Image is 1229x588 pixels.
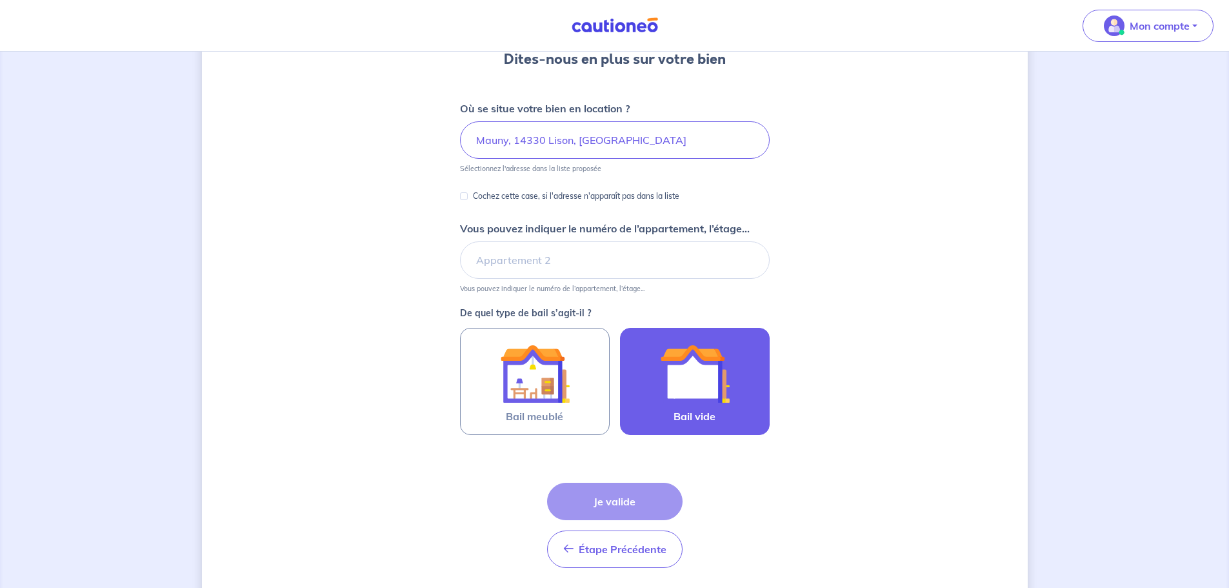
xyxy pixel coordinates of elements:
[504,49,726,70] h3: Dites-nous en plus sur votre bien
[460,309,770,318] p: De quel type de bail s’agit-il ?
[500,339,570,409] img: illu_furnished_lease.svg
[473,188,679,204] p: Cochez cette case, si l'adresse n'apparaît pas dans la liste
[460,101,630,116] p: Où se situe votre bien en location ?
[566,17,663,34] img: Cautioneo
[460,164,601,173] p: Sélectionnez l'adresse dans la liste proposée
[1083,10,1214,42] button: illu_account_valid_menu.svgMon compte
[674,409,715,424] span: Bail vide
[460,241,770,279] input: Appartement 2
[547,531,683,568] button: Étape Précédente
[460,221,750,236] p: Vous pouvez indiquer le numéro de l’appartement, l’étage...
[1104,15,1124,36] img: illu_account_valid_menu.svg
[660,339,730,409] img: illu_empty_lease.svg
[579,543,666,556] span: Étape Précédente
[460,284,644,293] p: Vous pouvez indiquer le numéro de l’appartement, l’étage...
[460,121,770,159] input: 2 rue de paris, 59000 lille
[506,409,563,424] span: Bail meublé
[1130,18,1190,34] p: Mon compte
